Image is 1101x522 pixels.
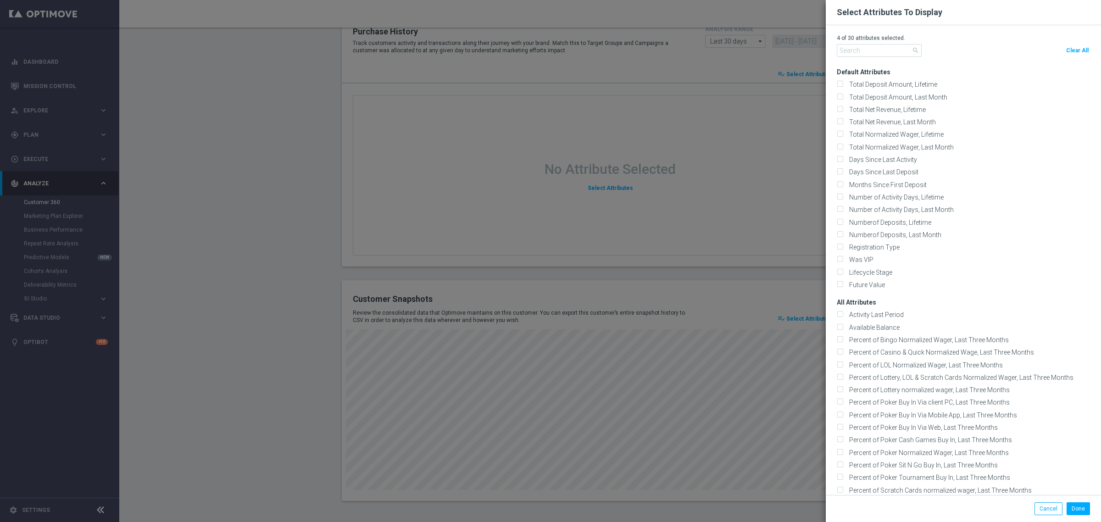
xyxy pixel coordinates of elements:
label: Percent of Poker Sit N Go Buy In, Last Three Months [846,461,998,469]
label: Percent of Poker Cash Games Buy In, Last Three Months [846,436,1012,444]
label: Percent of Scratch Cards normalized wager, Last Three Months [846,486,1032,494]
label: Number of Activity Days, Last Month [846,205,954,214]
label: Was VIP [846,255,873,264]
label: Percent of Casino & Quick Normalized Wage, Last Three Months [846,348,1034,356]
h3: Default Attributes [837,61,1101,76]
p: 4 of 30 attributes selected. [837,34,1090,42]
label: Percent of Poker Buy In Via client PC, Last Three Months [846,398,1010,406]
label: Total Normalized Wager, Lifetime [846,130,944,139]
label: Percent of Lottery, LOL & Scratch Cards Normalized Wager, Last Three Months [846,373,1073,382]
label: Registration Type [846,243,900,251]
label: Days Since Last Activity [846,155,917,164]
span: Clear All [1066,47,1089,54]
label: Percent of Poker Tournament Buy In, Last Three Months [846,473,1010,482]
label: Percent of Poker Normalized Wager, Last Three Months [846,449,1009,457]
label: Total Net Revenue, Last Month [846,118,936,126]
button: Done [1067,502,1090,515]
label: Total Normalized Wager, Last Month [846,143,954,151]
label: Available Balance [846,323,900,332]
label: Total Net Revenue, Lifetime [846,106,926,114]
h3: All Attributes [837,291,1101,306]
h2: Select Attributes To Display [837,7,942,18]
label: Percent of Bingo Normalized Wager, Last Three Months [846,336,1009,344]
input: Search [837,44,922,57]
label: Number of Activity Days, Lifetime [846,193,944,201]
label: Months Since First Deposit [846,181,927,189]
label: Percent of Poker Buy In Via Mobile App, Last Three Months [846,411,1017,419]
button: Clear All [1065,44,1090,57]
label: Activity Last Period [846,311,904,319]
label: Lifecycle Stage [846,268,892,277]
span: search [912,47,919,54]
button: Cancel [1034,502,1062,515]
label: Percent of LOL Normalized Wager, Last Three Months [846,361,1003,369]
label: Total Deposit Amount, Lifetime [846,80,937,89]
label: Future Value [846,281,885,289]
label: Percent of Lottery normalized wager, Last Three Months [846,386,1010,394]
label: Percent of Poker Buy In Via Web, Last Three Months [846,423,998,432]
label: Total Deposit Amount, Last Month [846,93,947,101]
label: Days Since Last Deposit [846,168,918,176]
label: Numberof Deposits, Last Month [846,231,941,239]
label: Numberof Deposits, Lifetime [846,218,931,227]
